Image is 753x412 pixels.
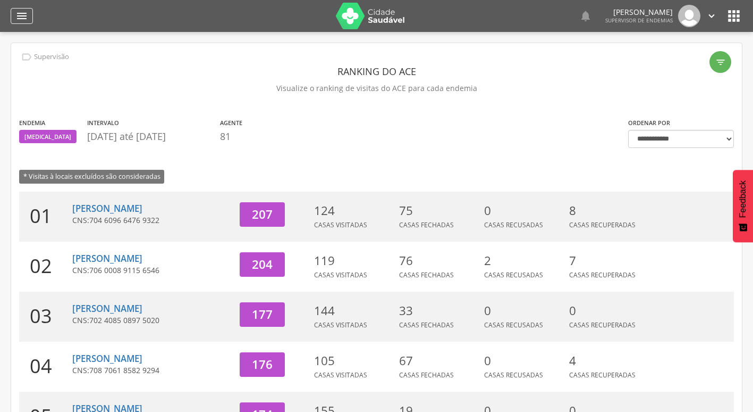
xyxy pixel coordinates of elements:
[89,365,159,375] span: 708 7061 8582 9294
[484,320,543,329] span: Casas Recusadas
[19,62,734,81] header: Ranking do ACE
[72,202,142,215] a: [PERSON_NAME]
[314,252,394,269] p: 119
[72,265,232,276] p: CNS:
[733,170,753,242] button: Feedback - Mostrar pesquisa
[72,352,142,365] a: [PERSON_NAME]
[314,220,367,229] span: Casas Visitadas
[706,5,717,27] a: 
[89,265,159,275] span: 706 0008 9115 6546
[484,202,564,219] p: 0
[87,119,119,127] label: Intervalo
[484,270,543,279] span: Casas Recusadas
[605,9,673,16] p: [PERSON_NAME]
[89,315,159,325] span: 702 4085 0897 5020
[19,170,164,183] span: * Visitas à locais excluídos são consideradas
[89,215,159,225] span: 704 6096 6476 9322
[605,17,673,24] span: Supervisor de Endemias
[314,320,367,329] span: Casas Visitadas
[628,119,670,127] label: Ordenar por
[484,220,543,229] span: Casas Recusadas
[72,302,142,315] a: [PERSON_NAME]
[314,270,367,279] span: Casas Visitadas
[399,202,479,219] p: 75
[399,370,454,380] span: Casas Fechadas
[19,242,72,292] div: 02
[314,302,394,319] p: 144
[484,370,543,380] span: Casas Recusadas
[19,81,734,96] p: Visualize o ranking de visitas do ACE para cada endemia
[19,342,72,392] div: 04
[484,352,564,369] p: 0
[569,352,649,369] p: 4
[715,57,726,68] i: 
[484,252,564,269] p: 2
[569,202,649,219] p: 8
[738,180,748,218] span: Feedback
[709,51,731,73] div: Filtro
[19,192,72,242] div: 01
[725,7,742,24] i: 
[399,320,454,329] span: Casas Fechadas
[569,320,636,329] span: Casas Recuperadas
[569,270,636,279] span: Casas Recuperadas
[569,370,636,380] span: Casas Recuperadas
[34,53,69,61] p: Supervisão
[220,130,242,144] p: 81
[579,5,592,27] a: 
[19,292,72,342] div: 03
[72,215,232,226] p: CNS:
[19,119,45,127] label: Endemia
[72,315,232,326] p: CNS:
[569,252,649,269] p: 7
[220,119,242,127] label: Agente
[706,10,717,22] i: 
[252,356,273,373] span: 176
[21,51,32,63] i: 
[87,130,215,144] p: [DATE] até [DATE]
[15,10,28,22] i: 
[72,252,142,265] a: [PERSON_NAME]
[399,302,479,319] p: 33
[579,10,592,22] i: 
[314,202,394,219] p: 124
[72,365,232,376] p: CNS:
[399,220,454,229] span: Casas Fechadas
[569,220,636,229] span: Casas Recuperadas
[252,206,273,223] span: 207
[314,352,394,369] p: 105
[252,306,273,323] span: 177
[252,256,273,273] span: 204
[569,302,649,319] p: 0
[399,252,479,269] p: 76
[484,302,564,319] p: 0
[314,370,367,380] span: Casas Visitadas
[399,270,454,279] span: Casas Fechadas
[11,8,33,24] a: 
[399,352,479,369] p: 67
[24,133,71,141] span: [MEDICAL_DATA]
